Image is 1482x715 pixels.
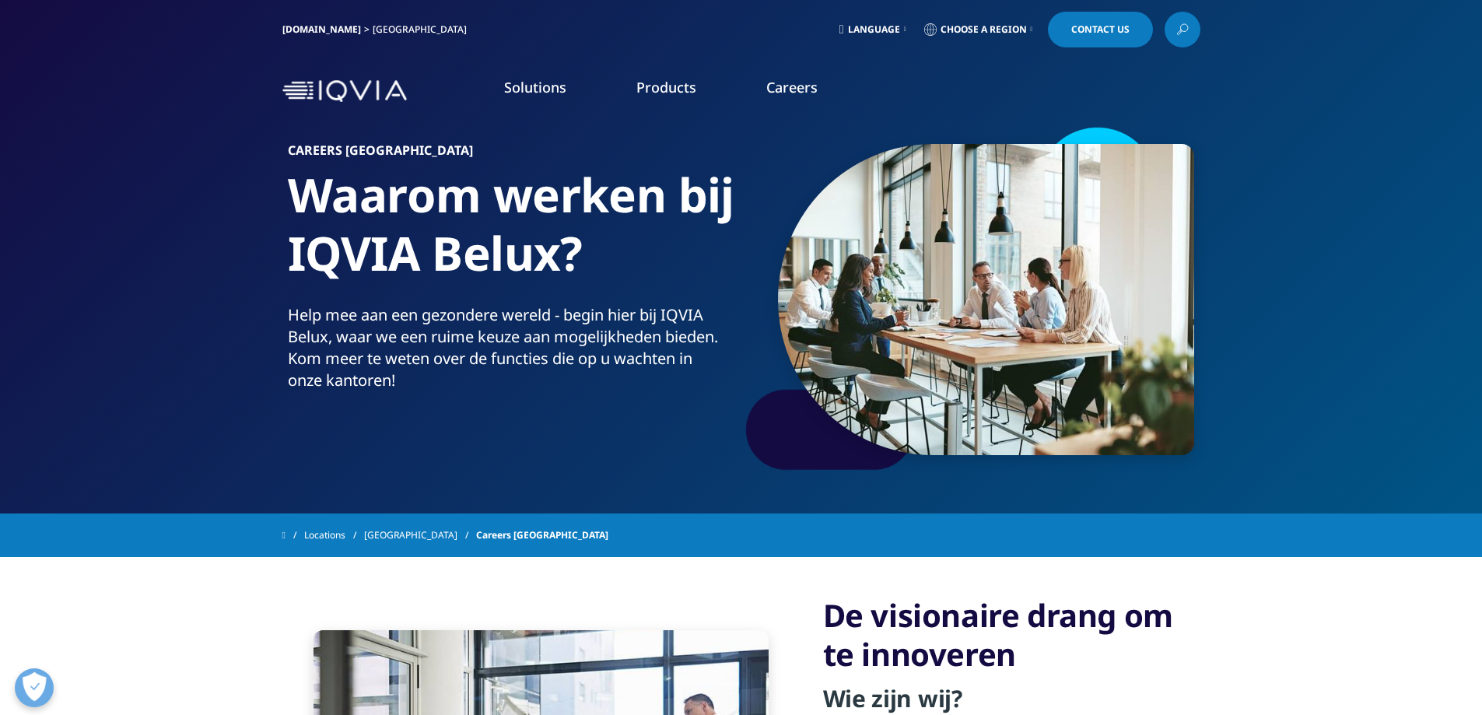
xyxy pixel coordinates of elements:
p: Help mee aan een gezondere wereld - begin hier bij IQVIA Belux, waar we een ruime keuze aan mogel... [288,304,735,401]
img: 1133_group-of-smiling-businesspeople-discussing-paperwork-together-during-a-meeting.jpg [778,144,1194,455]
nav: Primary [413,54,1200,128]
button: Voorkeuren openen [15,668,54,707]
a: [GEOGRAPHIC_DATA] [364,521,476,549]
h6: Careers [GEOGRAPHIC_DATA] [288,144,735,166]
span: Contact Us [1071,25,1130,34]
a: Careers [766,78,818,96]
a: Locations [304,521,364,549]
span: Choose a Region [941,23,1027,36]
span: Language [848,23,900,36]
a: [DOMAIN_NAME] [282,23,361,36]
div: [GEOGRAPHIC_DATA] [373,23,473,36]
a: Products [636,78,696,96]
a: Solutions [504,78,566,96]
h3: De visionaire drang om te innoveren [823,596,1200,674]
span: Careers [GEOGRAPHIC_DATA] [476,521,608,549]
h1: Waarom werken bij IQVIA Belux? [288,166,735,304]
a: Contact Us [1048,12,1153,47]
